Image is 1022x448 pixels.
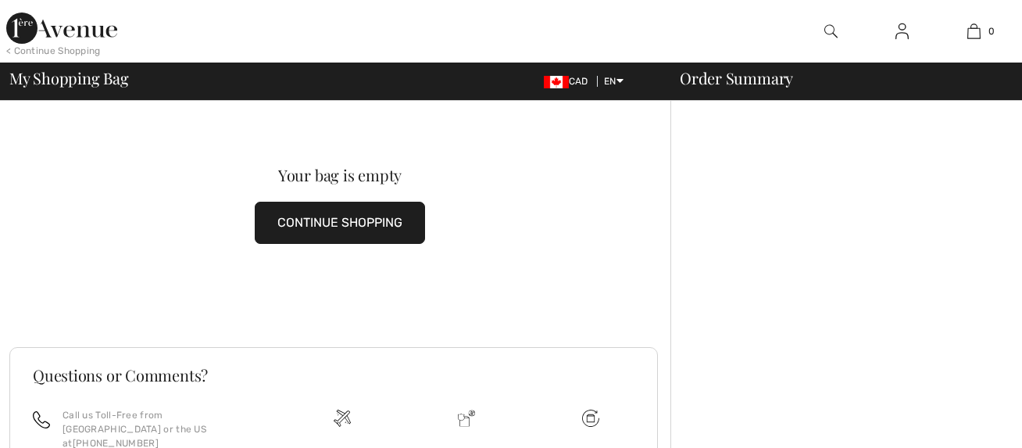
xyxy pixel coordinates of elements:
[334,410,351,427] img: Free shipping on orders over $99
[967,22,981,41] img: My Bag
[661,70,1013,86] div: Order Summary
[33,367,634,383] h3: Questions or Comments?
[458,410,475,427] img: Delivery is a breeze since we pay the duties!
[883,22,921,41] a: Sign In
[6,44,101,58] div: < Continue Shopping
[938,22,1009,41] a: 0
[824,22,838,41] img: search the website
[604,76,624,87] span: EN
[544,76,569,88] img: Canadian Dollar
[6,13,117,44] img: 1ère Avenue
[42,167,637,183] div: Your bag is empty
[33,411,50,428] img: call
[544,76,595,87] span: CAD
[582,410,599,427] img: Free shipping on orders over $99
[9,70,129,86] span: My Shopping Bag
[988,24,995,38] span: 0
[255,202,425,244] button: CONTINUE SHOPPING
[895,22,909,41] img: My Info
